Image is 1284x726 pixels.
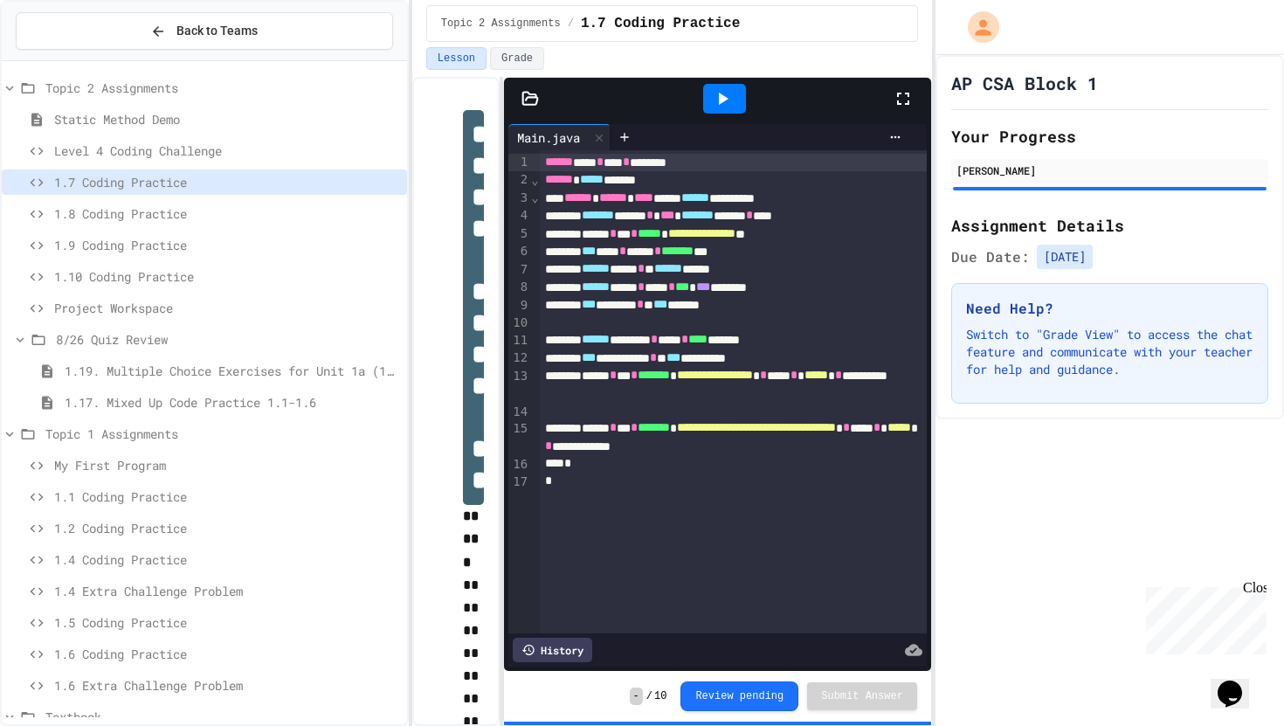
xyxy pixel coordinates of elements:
button: Grade [490,47,544,70]
iframe: chat widget [1139,580,1267,654]
div: Chat with us now!Close [7,7,121,111]
span: 1.4 Coding Practice [54,550,400,569]
span: Topic 1 Assignments [45,425,400,443]
iframe: chat widget [1211,656,1267,709]
div: 13 [508,368,530,404]
span: 10 [654,689,666,703]
div: History [513,638,592,662]
span: Fold line [530,173,539,187]
button: Lesson [426,47,487,70]
span: Due Date: [951,246,1030,267]
span: Topic 2 Assignments [441,17,561,31]
div: 6 [508,243,530,260]
div: 15 [508,420,530,456]
div: 16 [508,456,530,474]
span: Topic 2 Assignments [45,79,400,97]
span: 1.4 Extra Challenge Problem [54,582,400,600]
span: / [646,689,652,703]
span: Fold line [530,190,539,204]
h2: Your Progress [951,124,1268,149]
div: 9 [508,297,530,315]
span: 1.10 Coding Practice [54,267,400,286]
span: Level 4 Coding Challenge [54,142,400,160]
div: [PERSON_NAME] [956,162,1263,178]
span: 1.6 Coding Practice [54,645,400,663]
div: 7 [508,261,530,279]
span: 1.7 Coding Practice [54,173,400,191]
div: 2 [508,171,530,189]
button: Back to Teams [16,12,393,50]
h2: Assignment Details [951,213,1268,238]
span: [DATE] [1037,245,1093,269]
span: Back to Teams [176,22,258,40]
span: 1.2 Coding Practice [54,519,400,537]
span: Textbook [45,708,400,726]
div: 14 [508,404,530,421]
div: 3 [508,190,530,207]
h3: Need Help? [966,298,1253,319]
span: 1.9 Coding Practice [54,236,400,254]
span: 1.5 Coding Practice [54,613,400,632]
p: Switch to "Grade View" to access the chat feature and communicate with your teacher for help and ... [966,326,1253,378]
span: 1.1 Coding Practice [54,487,400,506]
div: 4 [508,207,530,225]
div: 11 [508,332,530,349]
div: Main.java [508,128,589,147]
span: 1.17. Mixed Up Code Practice 1.1-1.6 [65,393,400,411]
span: 1.6 Extra Challenge Problem [54,676,400,695]
div: 12 [508,349,530,367]
span: - [630,688,643,705]
span: 8/26 Quiz Review [56,330,400,349]
span: / [568,17,574,31]
span: Static Method Demo [54,110,400,128]
div: My Account [949,7,1004,47]
button: Review pending [680,681,798,711]
div: Main.java [508,124,611,150]
h1: AP CSA Block 1 [951,71,1098,95]
button: Submit Answer [807,682,917,710]
span: My First Program [54,456,400,474]
div: 1 [508,154,530,171]
div: 10 [508,315,530,332]
span: 1.7 Coding Practice [581,13,740,34]
span: 1.19. Multiple Choice Exercises for Unit 1a (1.1-1.6) [65,362,400,380]
div: 8 [508,279,530,296]
span: Submit Answer [821,689,903,703]
span: 1.8 Coding Practice [54,204,400,223]
span: Project Workspace [54,299,400,317]
div: 5 [508,225,530,243]
div: 17 [508,474,530,491]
